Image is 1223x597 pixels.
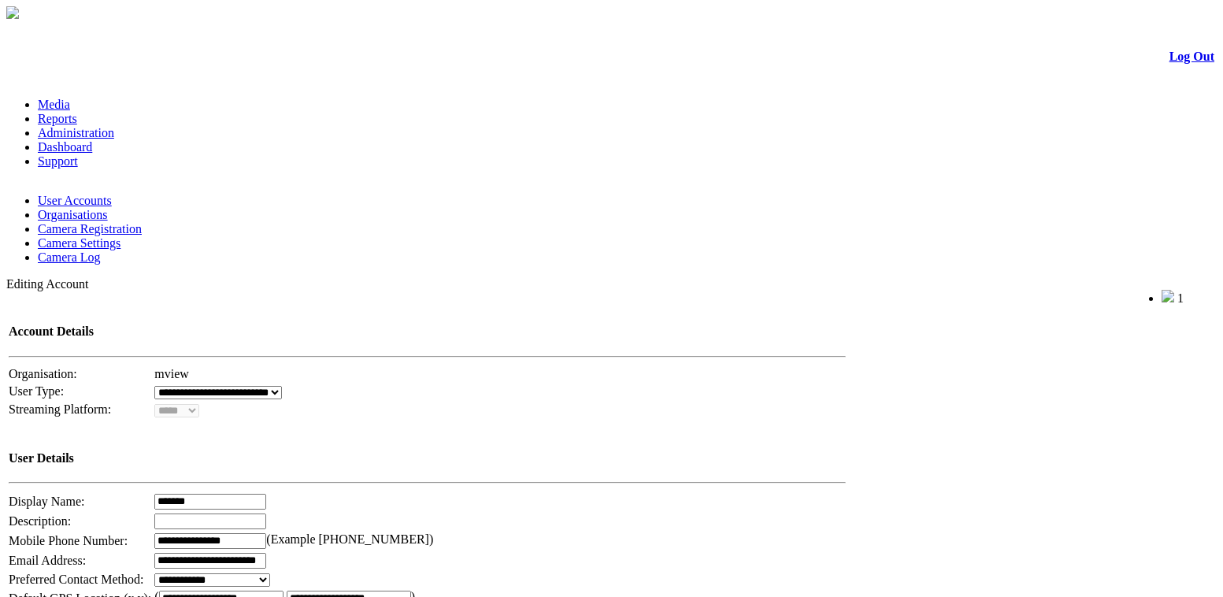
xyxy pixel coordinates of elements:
span: 1 [1177,291,1184,305]
a: Media [38,98,70,111]
span: User Type: [9,384,64,398]
span: Editing Account [6,277,88,291]
a: Camera Settings [38,236,120,250]
span: Description: [9,514,71,528]
img: arrow-3.png [6,6,19,19]
a: Reports [38,112,77,125]
span: Streaming Platform: [9,402,111,416]
span: (Example [PHONE_NUMBER]) [266,532,433,546]
a: User Accounts [38,194,112,207]
span: Preferred Contact Method: [9,573,144,586]
a: Camera Registration [38,222,142,235]
a: Log Out [1169,50,1214,63]
td: mview [154,366,847,382]
span: Welcome, aqil_super (Supervisor) [990,291,1130,302]
span: Display Name: [9,495,84,508]
a: Dashboard [38,140,92,154]
h4: User Details [9,451,846,465]
a: Camera Log [38,250,101,264]
a: Support [38,154,78,168]
img: bell25.png [1162,290,1174,302]
a: Administration [38,126,114,139]
span: Organisation: [9,367,77,380]
span: Mobile Phone Number: [9,534,128,547]
a: Organisations [38,208,108,221]
h4: Account Details [9,324,846,339]
span: Email Address: [9,554,86,567]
